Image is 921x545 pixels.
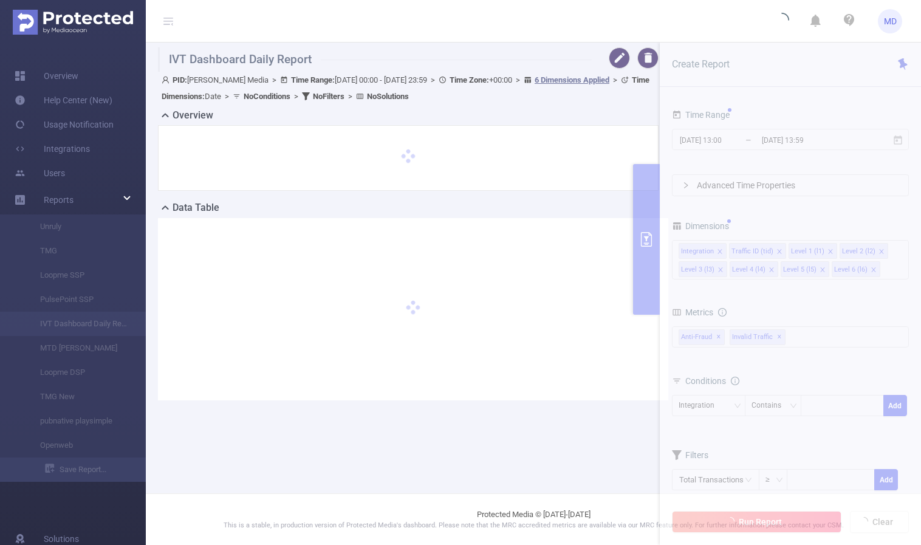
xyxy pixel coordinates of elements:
[367,92,409,101] b: No Solutions
[775,13,789,30] i: icon: loading
[269,75,280,84] span: >
[535,75,609,84] u: 6 Dimensions Applied
[162,76,173,84] i: icon: user
[512,75,524,84] span: >
[291,75,335,84] b: Time Range:
[15,64,78,88] a: Overview
[290,92,302,101] span: >
[13,10,133,35] img: Protected Media
[15,88,112,112] a: Help Center (New)
[173,108,213,123] h2: Overview
[427,75,439,84] span: >
[313,92,344,101] b: No Filters
[244,92,290,101] b: No Conditions
[450,75,489,84] b: Time Zone:
[173,201,219,215] h2: Data Table
[609,75,621,84] span: >
[15,112,114,137] a: Usage Notification
[173,75,187,84] b: PID:
[44,188,74,212] a: Reports
[221,92,233,101] span: >
[176,521,891,531] p: This is a stable, in production version of Protected Media's dashboard. Please note that the MRC ...
[15,137,90,161] a: Integrations
[344,92,356,101] span: >
[146,493,921,545] footer: Protected Media © [DATE]-[DATE]
[44,195,74,205] span: Reports
[15,161,65,185] a: Users
[884,9,897,33] span: MD
[158,47,592,72] h1: IVT Dashboard Daily Report
[162,75,649,101] span: [PERSON_NAME] Media [DATE] 00:00 - [DATE] 23:59 +00:00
